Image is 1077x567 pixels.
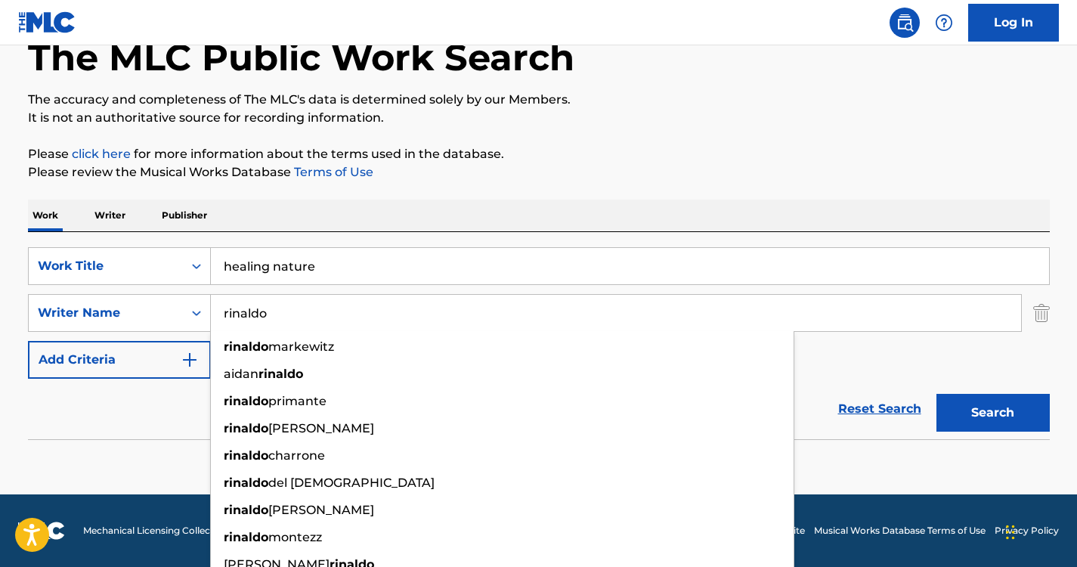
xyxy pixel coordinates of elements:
strong: rinaldo [224,421,268,435]
a: click here [72,147,131,161]
span: primante [268,394,327,408]
iframe: Chat Widget [1001,494,1077,567]
button: Search [936,394,1050,432]
span: [PERSON_NAME] [268,421,374,435]
strong: rinaldo [224,476,268,490]
a: Musical Works Database Terms of Use [814,524,986,538]
img: Delete Criterion [1033,294,1050,332]
span: del [DEMOGRAPHIC_DATA] [268,476,435,490]
strong: rinaldo [224,394,268,408]
strong: rinaldo [224,530,268,544]
button: Add Criteria [28,341,211,379]
img: search [896,14,914,32]
p: Work [28,200,63,231]
strong: rinaldo [224,503,268,517]
span: [PERSON_NAME] [268,503,374,517]
span: montezz [268,530,322,544]
a: Reset Search [831,392,929,426]
strong: rinaldo [224,448,268,463]
div: Drag [1006,510,1015,555]
span: Mechanical Licensing Collective © 2025 [83,524,258,538]
div: Help [929,8,959,38]
img: help [935,14,953,32]
span: charrone [268,448,325,463]
a: Terms of Use [291,165,373,179]
strong: rinaldo [258,367,303,381]
a: Public Search [890,8,920,38]
form: Search Form [28,247,1050,439]
a: Log In [968,4,1059,42]
div: Writer Name [38,304,174,322]
img: MLC Logo [18,11,76,33]
a: Privacy Policy [995,524,1059,538]
p: Please review the Musical Works Database [28,163,1050,181]
span: aidan [224,367,258,381]
p: Please for more information about the terms used in the database. [28,145,1050,163]
strong: rinaldo [224,339,268,354]
p: Writer [90,200,130,231]
span: markewitz [268,339,334,354]
p: Publisher [157,200,212,231]
div: Work Title [38,257,174,275]
p: The accuracy and completeness of The MLC's data is determined solely by our Members. [28,91,1050,109]
img: 9d2ae6d4665cec9f34b9.svg [181,351,199,369]
h1: The MLC Public Work Search [28,35,574,80]
p: It is not an authoritative source for recording information. [28,109,1050,127]
img: logo [18,522,65,540]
